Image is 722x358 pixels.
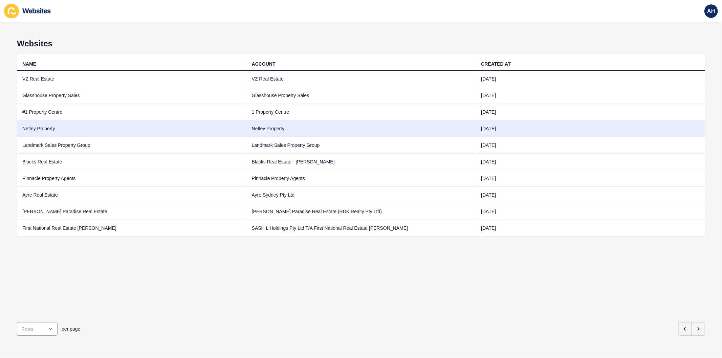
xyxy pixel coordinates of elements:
td: [DATE] [476,71,705,87]
td: #1 Property Centre [17,104,246,120]
td: 1 Property Centre [246,104,476,120]
span: AH [707,8,715,15]
td: [PERSON_NAME] Paradise Real Estate (RDK Realty Pty Ltd) [246,203,476,220]
td: [DATE] [476,120,705,137]
div: CREATED AT [481,61,511,67]
td: Landmark Sales Property Group [17,137,246,154]
td: [DATE] [476,187,705,203]
td: VZ Real Estate [17,71,246,87]
td: VZ Real Estate [246,71,476,87]
td: Blacks Real Estate [17,154,246,170]
td: [DATE] [476,87,705,104]
td: Pinnacle Property Agents [17,170,246,187]
td: [DATE] [476,220,705,237]
td: [PERSON_NAME] Paradise Real Estate [17,203,246,220]
td: SASH L Holdings Pty Ltd T/A First National Real Estate [PERSON_NAME] [246,220,476,237]
td: Glasshouse Property Sales [17,87,246,104]
td: Netley Property [246,120,476,137]
td: Glasshouse Property Sales [246,87,476,104]
td: Netley Property [17,120,246,137]
td: [DATE] [476,170,705,187]
td: First National Real Estate [PERSON_NAME] [17,220,246,237]
span: per page [62,326,80,332]
td: Ayre Real Estate [17,187,246,203]
td: Landmark Sales Property Group [246,137,476,154]
td: [DATE] [476,154,705,170]
td: Pinnacle Property Agents [246,170,476,187]
h1: Websites [17,39,705,48]
td: Ayre Sydney Pty Ltd [246,187,476,203]
td: [DATE] [476,203,705,220]
td: Blacks Real Estate - [PERSON_NAME] [246,154,476,170]
div: ACCOUNT [252,61,276,67]
div: NAME [22,61,36,67]
div: open menu [17,322,58,336]
td: [DATE] [476,137,705,154]
td: [DATE] [476,104,705,120]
